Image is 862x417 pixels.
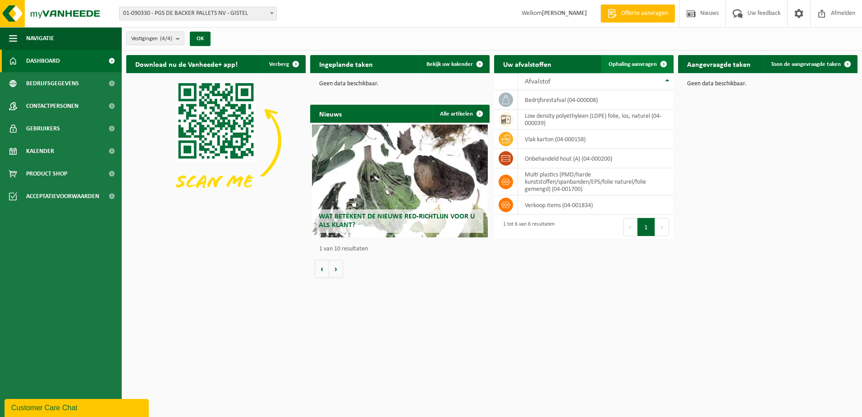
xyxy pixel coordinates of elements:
[312,125,488,237] a: Wat betekent de nieuwe RED-richtlijn voor u als klant?
[494,55,560,73] h2: Uw afvalstoffen
[119,7,277,20] span: 01-090330 - PGS DE BACKER PALLETS NV - GISTEL
[126,32,184,45] button: Vestigingen(4/4)
[433,105,489,123] a: Alle artikelen
[426,61,473,67] span: Bekijk uw kalender
[687,81,848,87] p: Geen data beschikbaar.
[319,81,481,87] p: Geen data beschikbaar.
[26,162,67,185] span: Product Shop
[26,95,78,117] span: Contactpersonen
[623,218,637,236] button: Previous
[190,32,211,46] button: OK
[126,55,247,73] h2: Download nu de Vanheede+ app!
[601,5,675,23] a: Offerte aanvragen
[160,36,172,42] count: (4/4)
[26,27,54,50] span: Navigatie
[26,185,99,208] span: Acceptatievoorwaarden
[319,213,475,229] span: Wat betekent de nieuwe RED-richtlijn voor u als klant?
[637,218,655,236] button: 1
[26,140,54,162] span: Kalender
[499,217,555,237] div: 1 tot 6 van 6 resultaten
[310,55,382,73] h2: Ingeplande taken
[26,50,60,72] span: Dashboard
[518,130,674,149] td: vlak karton (04-000158)
[329,260,343,278] button: Volgende
[126,73,306,208] img: Download de VHEPlus App
[542,10,587,17] strong: [PERSON_NAME]
[619,9,670,18] span: Offerte aanvragen
[764,55,857,73] a: Toon de aangevraagde taken
[518,90,674,110] td: bedrijfsrestafval (04-000008)
[678,55,760,73] h2: Aangevraagde taken
[525,78,550,85] span: Afvalstof
[262,55,305,73] button: Verberg
[131,32,172,46] span: Vestigingen
[518,149,674,168] td: onbehandeld hout (A) (04-000200)
[5,397,151,417] iframe: chat widget
[419,55,489,73] a: Bekijk uw kalender
[310,105,351,122] h2: Nieuws
[518,195,674,215] td: verkoop items (04-001834)
[655,218,669,236] button: Next
[518,110,674,130] td: low density polyethyleen (LDPE) folie, los, naturel (04-000039)
[601,55,673,73] a: Ophaling aanvragen
[319,246,485,252] p: 1 van 10 resultaten
[26,72,79,95] span: Bedrijfsgegevens
[119,7,276,20] span: 01-090330 - PGS DE BACKER PALLETS NV - GISTEL
[269,61,289,67] span: Verberg
[609,61,657,67] span: Ophaling aanvragen
[518,168,674,195] td: multi plastics (PMD/harde kunststoffen/spanbanden/EPS/folie naturel/folie gemengd) (04-001700)
[315,260,329,278] button: Vorige
[771,61,841,67] span: Toon de aangevraagde taken
[26,117,60,140] span: Gebruikers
